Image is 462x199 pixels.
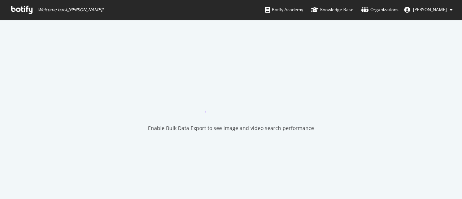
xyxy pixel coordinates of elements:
[413,7,447,13] span: Thomas Ashworth
[398,4,458,16] button: [PERSON_NAME]
[361,6,398,13] div: Organizations
[38,7,103,13] span: Welcome back, [PERSON_NAME] !
[311,6,353,13] div: Knowledge Base
[265,6,303,13] div: Botify Academy
[205,87,257,113] div: animation
[148,125,314,132] div: Enable Bulk Data Export to see image and video search performance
